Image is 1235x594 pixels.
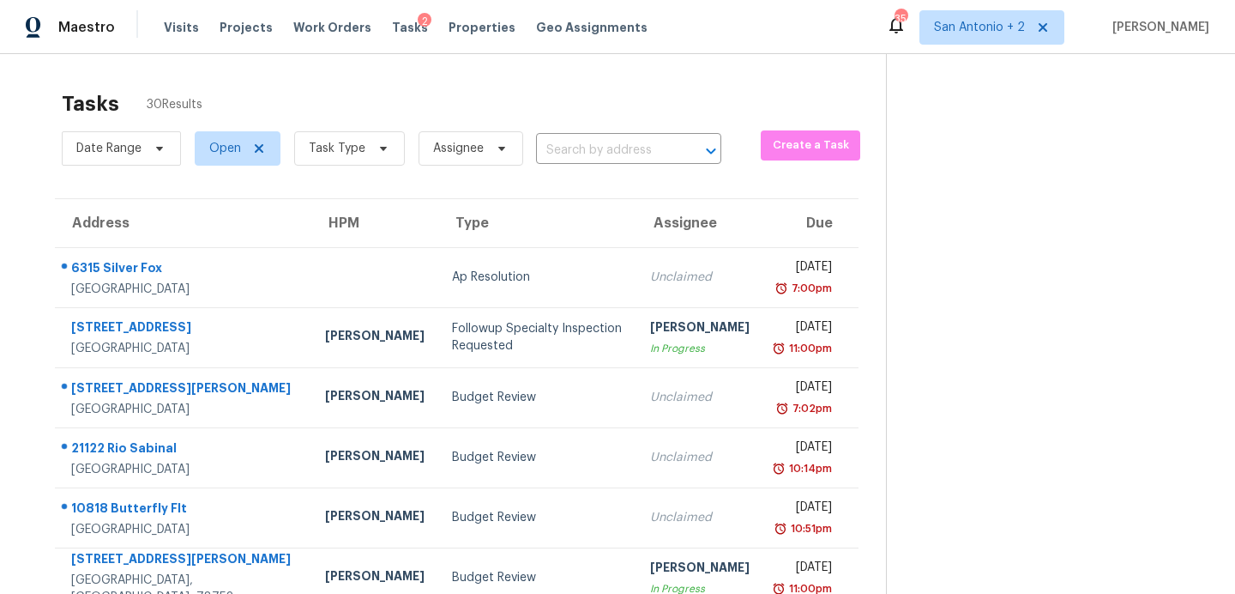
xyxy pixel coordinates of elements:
[418,13,431,30] div: 2
[71,461,298,478] div: [GEOGRAPHIC_DATA]
[536,137,673,164] input: Search by address
[209,140,241,157] span: Open
[309,140,365,157] span: Task Type
[788,280,832,297] div: 7:00pm
[55,199,311,247] th: Address
[71,340,298,357] div: [GEOGRAPHIC_DATA]
[895,10,907,27] div: 35
[71,439,298,461] div: 21122 Rio Sabinal
[774,280,788,297] img: Overdue Alarm Icon
[325,567,425,589] div: [PERSON_NAME]
[449,19,515,36] span: Properties
[650,269,750,286] div: Unclaimed
[164,19,199,36] span: Visits
[438,199,636,247] th: Type
[71,550,298,572] div: [STREET_ADDRESS][PERSON_NAME]
[220,19,273,36] span: Projects
[147,96,202,113] span: 30 Results
[71,281,298,298] div: [GEOGRAPHIC_DATA]
[650,509,750,526] div: Unclaimed
[325,327,425,349] div: [PERSON_NAME]
[775,400,789,417] img: Overdue Alarm Icon
[71,500,298,521] div: 10818 Butterfly Flt
[650,318,750,340] div: [PERSON_NAME]
[58,19,115,36] span: Maestro
[325,387,425,409] div: [PERSON_NAME]
[452,389,623,406] div: Budget Review
[769,136,851,155] span: Create a Task
[934,19,1025,36] span: San Antonio + 2
[452,449,623,466] div: Budget Review
[777,379,832,400] div: [DATE]
[777,258,832,280] div: [DATE]
[71,379,298,401] div: [STREET_ADDRESS][PERSON_NAME]
[650,389,750,406] div: Unclaimed
[392,21,428,33] span: Tasks
[650,449,750,466] div: Unclaimed
[452,320,623,355] div: Followup Specialty Inspection Requested
[325,507,425,529] div: [PERSON_NAME]
[772,340,786,357] img: Overdue Alarm Icon
[763,199,858,247] th: Due
[433,140,484,157] span: Assignee
[71,401,298,418] div: [GEOGRAPHIC_DATA]
[71,259,298,281] div: 6315 Silver Fox
[772,460,786,477] img: Overdue Alarm Icon
[325,447,425,469] div: [PERSON_NAME]
[777,439,832,460] div: [DATE]
[62,95,119,112] h2: Tasks
[536,19,648,36] span: Geo Assignments
[650,559,750,580] div: [PERSON_NAME]
[789,400,832,417] div: 7:02pm
[452,269,623,286] div: Ap Resolution
[777,499,832,520] div: [DATE]
[774,520,787,537] img: Overdue Alarm Icon
[777,559,832,580] div: [DATE]
[293,19,371,36] span: Work Orders
[452,509,623,526] div: Budget Review
[1105,19,1209,36] span: [PERSON_NAME]
[311,199,438,247] th: HPM
[71,318,298,340] div: [STREET_ADDRESS]
[787,520,832,537] div: 10:51pm
[636,199,763,247] th: Assignee
[650,340,750,357] div: In Progress
[786,340,832,357] div: 11:00pm
[452,569,623,586] div: Budget Review
[761,130,859,161] button: Create a Task
[786,460,832,477] div: 10:14pm
[76,140,142,157] span: Date Range
[71,521,298,538] div: [GEOGRAPHIC_DATA]
[699,139,723,163] button: Open
[777,318,832,340] div: [DATE]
